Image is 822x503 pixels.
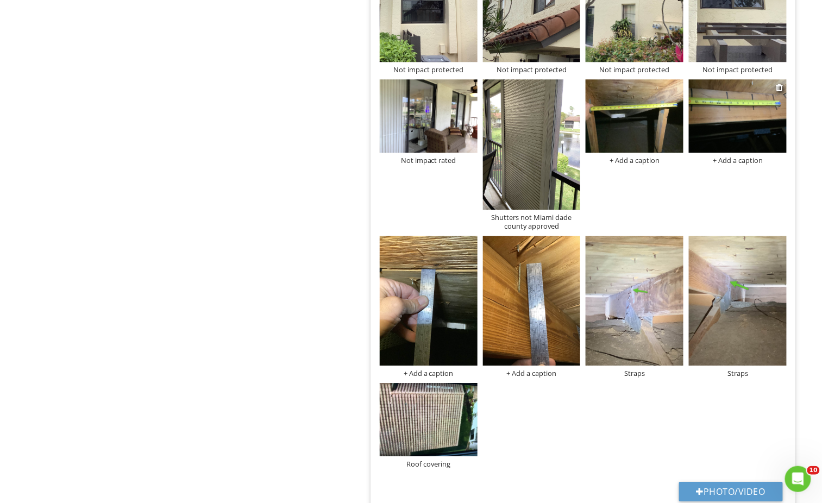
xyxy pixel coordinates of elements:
[679,482,783,501] button: Photo/Video
[586,369,683,378] div: Straps
[483,213,581,230] div: Shutters not Miami dade county approved
[380,383,478,456] img: photo.jpg
[483,79,581,210] img: photo.jpg
[586,79,683,153] img: photo.jpg
[689,369,787,378] div: Straps
[689,65,787,74] div: Not impact protected
[586,156,683,165] div: + Add a caption
[586,236,683,366] img: photo.jpg
[483,369,581,378] div: + Add a caption
[380,156,478,165] div: Not impact rated
[689,79,787,153] img: photo.jpg
[483,236,581,366] img: photo.jpg
[380,65,478,74] div: Not impact protected
[380,79,478,153] img: photo.jpg
[807,466,820,475] span: 10
[380,460,478,468] div: Roof covering
[380,369,478,378] div: + Add a caption
[689,236,787,366] img: photo.jpg
[380,236,478,366] img: photo.jpg
[483,65,581,74] div: Not impact protected
[586,65,683,74] div: Not impact protected
[689,156,787,165] div: + Add a caption
[785,466,811,492] iframe: Intercom live chat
